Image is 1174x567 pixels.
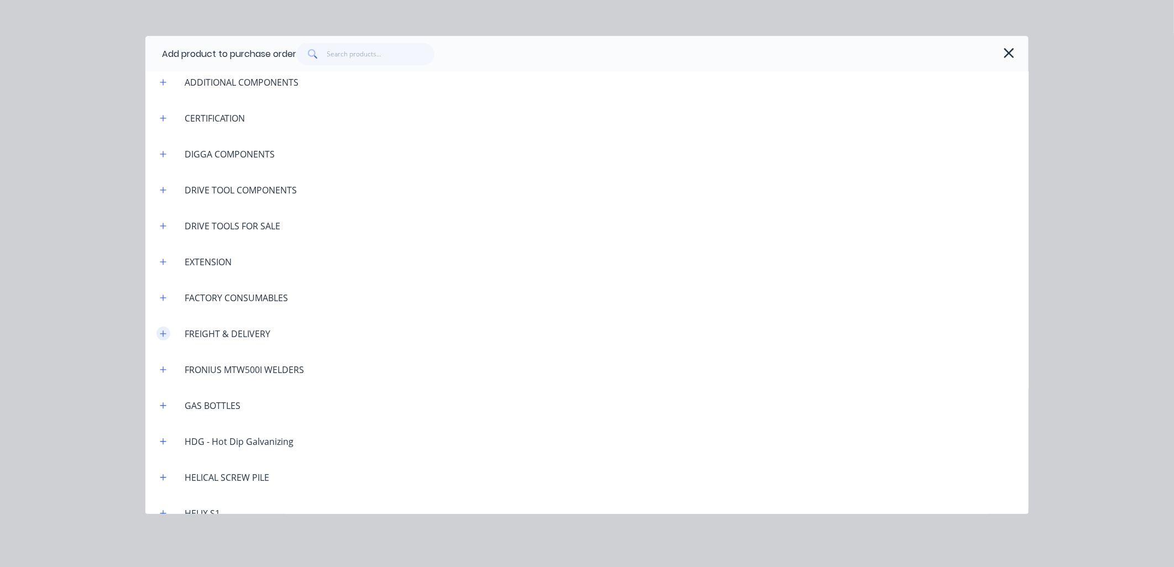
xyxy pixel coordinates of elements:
div: DRIVE TOOLS FOR SALE [176,219,289,233]
div: FRONIUS MTW500I WELDERS [176,363,313,376]
div: DRIVE TOOL COMPONENTS [176,183,306,197]
div: ADDITIONAL COMPONENTS [176,76,307,89]
div: DIGGA COMPONENTS [176,148,284,161]
div: CERTIFICATION [176,112,254,125]
div: HDG - Hot Dip Galvanizing [176,435,302,448]
div: HELIX S1 [176,507,229,520]
div: GAS BOTTLES [176,399,249,412]
div: FACTORY CONSUMABLES [176,291,297,305]
input: Search products... [327,43,435,65]
div: FREIGHT & DELIVERY [176,327,279,340]
div: EXTENSION [176,255,240,269]
div: Add product to purchase order [162,48,296,61]
div: HELICAL SCREW PILE [176,471,278,484]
